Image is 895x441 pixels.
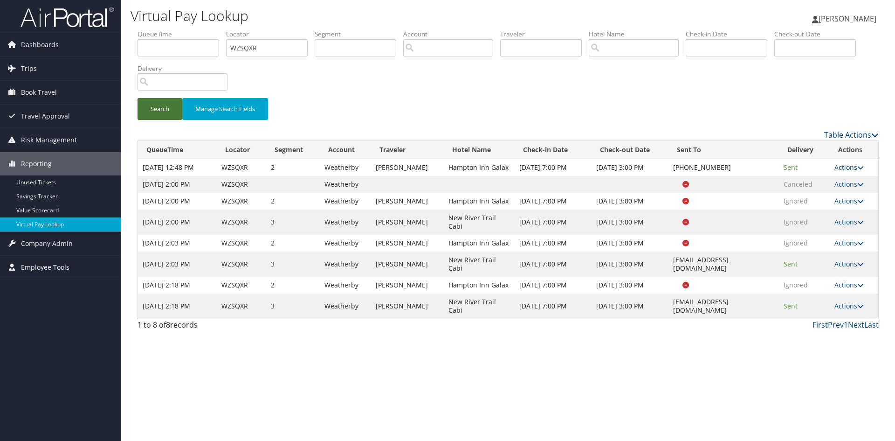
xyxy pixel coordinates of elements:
[371,210,444,235] td: [PERSON_NAME]
[834,217,864,226] a: Actions
[266,277,320,294] td: 2
[500,29,589,39] label: Traveler
[592,252,668,277] td: [DATE] 3:00 PM
[320,141,371,159] th: Account: activate to sort column ascending
[668,141,779,159] th: Sent To: activate to sort column ascending
[784,238,808,247] span: Ignored
[320,176,371,193] td: Weatherby
[217,235,266,252] td: WZSQXR
[515,252,592,277] td: [DATE] 7:00 PM
[668,159,779,176] td: [PHONE_NUMBER]
[784,259,798,268] span: Sent
[515,294,592,319] td: [DATE] 7:00 PM
[217,141,266,159] th: Locator: activate to sort column ascending
[668,294,779,319] td: [EMAIL_ADDRESS][DOMAIN_NAME]
[403,29,500,39] label: Account
[819,14,876,24] span: [PERSON_NAME]
[686,29,774,39] label: Check-in Date
[779,141,830,159] th: Delivery: activate to sort column ascending
[217,294,266,319] td: WZSQXR
[217,159,266,176] td: WZSQXR
[592,294,668,319] td: [DATE] 3:00 PM
[217,176,266,193] td: WZSQXR
[182,98,268,120] button: Manage Search Fields
[444,159,515,176] td: Hampton Inn Galax
[592,235,668,252] td: [DATE] 3:00 PM
[131,6,634,26] h1: Virtual Pay Lookup
[21,128,77,152] span: Risk Management
[834,163,864,172] a: Actions
[315,29,403,39] label: Segment
[515,235,592,252] td: [DATE] 7:00 PM
[515,159,592,176] td: [DATE] 7:00 PM
[138,210,217,235] td: [DATE] 2:00 PM
[592,141,668,159] th: Check-out Date: activate to sort column ascending
[784,163,798,172] span: Sent
[444,252,515,277] td: New River Trail Cabi
[138,252,217,277] td: [DATE] 2:03 PM
[21,33,59,56] span: Dashboards
[217,210,266,235] td: WZSQXR
[371,252,444,277] td: [PERSON_NAME]
[834,259,864,268] a: Actions
[784,301,798,310] span: Sent
[834,196,864,205] a: Actions
[774,29,863,39] label: Check-out Date
[21,152,52,175] span: Reporting
[21,256,69,279] span: Employee Tools
[592,193,668,210] td: [DATE] 3:00 PM
[138,294,217,319] td: [DATE] 2:18 PM
[864,320,879,330] a: Last
[138,277,217,294] td: [DATE] 2:18 PM
[320,159,371,176] td: Weatherby
[371,141,444,159] th: Traveler: activate to sort column ascending
[138,159,217,176] td: [DATE] 12:48 PM
[784,217,808,226] span: Ignored
[371,277,444,294] td: [PERSON_NAME]
[830,141,878,159] th: Actions
[21,105,70,128] span: Travel Approval
[320,252,371,277] td: Weatherby
[21,57,37,80] span: Trips
[138,64,234,73] label: Delivery
[834,301,864,310] a: Actions
[824,130,879,140] a: Table Actions
[320,277,371,294] td: Weatherby
[834,238,864,247] a: Actions
[21,6,114,28] img: airportal-logo.png
[515,193,592,210] td: [DATE] 7:00 PM
[320,210,371,235] td: Weatherby
[592,210,668,235] td: [DATE] 3:00 PM
[515,277,592,294] td: [DATE] 7:00 PM
[834,280,864,289] a: Actions
[812,320,828,330] a: First
[371,294,444,319] td: [PERSON_NAME]
[444,210,515,235] td: New River Trail Cabi
[138,141,217,159] th: QueueTime: activate to sort column ascending
[515,210,592,235] td: [DATE] 7:00 PM
[266,193,320,210] td: 2
[444,235,515,252] td: Hampton Inn Galax
[226,29,315,39] label: Locator
[371,235,444,252] td: [PERSON_NAME]
[217,252,266,277] td: WZSQXR
[515,141,592,159] th: Check-in Date: activate to sort column ascending
[828,320,844,330] a: Prev
[784,196,808,205] span: Ignored
[138,193,217,210] td: [DATE] 2:00 PM
[138,29,226,39] label: QueueTime
[784,180,812,189] span: Canceled
[266,141,320,159] th: Segment: activate to sort column ascending
[812,5,886,33] a: [PERSON_NAME]
[320,235,371,252] td: Weatherby
[834,180,864,189] a: Actions
[592,277,668,294] td: [DATE] 3:00 PM
[844,320,848,330] a: 1
[371,159,444,176] td: [PERSON_NAME]
[266,252,320,277] td: 3
[21,81,57,104] span: Book Travel
[592,159,668,176] td: [DATE] 3:00 PM
[138,235,217,252] td: [DATE] 2:03 PM
[320,193,371,210] td: Weatherby
[266,210,320,235] td: 3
